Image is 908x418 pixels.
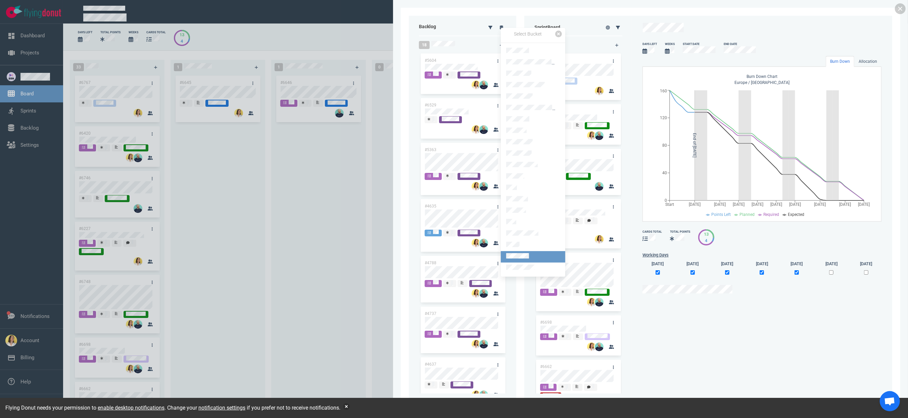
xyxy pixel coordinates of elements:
[860,261,872,267] label: [DATE]
[595,182,604,191] img: 26
[683,42,716,46] div: Start Date
[419,41,430,49] span: 18
[98,405,164,411] a: enable desktop notifications
[479,239,488,247] img: 26
[425,204,436,208] a: #4635
[472,125,480,134] img: 26
[642,42,657,46] div: days left
[747,74,777,79] span: Burn Down Chart
[472,390,480,399] img: 26
[652,261,664,267] label: [DATE]
[739,212,755,217] span: Planned
[789,202,801,207] tspan: [DATE]
[704,237,709,244] div: 4
[595,87,604,95] img: 26
[770,202,782,207] tspan: [DATE]
[665,42,675,46] div: Weeks
[714,202,726,207] tspan: [DATE]
[425,147,436,152] a: #5363
[479,289,488,298] img: 26
[595,235,604,244] img: 26
[472,340,480,349] img: 26
[472,81,480,89] img: 26
[528,24,595,31] div: Sprint Board
[472,289,480,298] img: 26
[763,212,779,217] span: Required
[5,405,164,411] span: Flying Donut needs your permission to
[425,58,436,63] a: #5604
[858,202,870,207] tspan: [DATE]
[665,202,674,207] tspan: Start
[479,125,488,134] img: 26
[472,239,480,247] img: 26
[164,405,340,411] span: . Change your if you prefer not to receive notifications.
[479,340,488,349] img: 26
[662,143,667,148] tspan: 80
[724,42,756,46] div: End Date
[756,261,768,267] label: [DATE]
[704,231,709,237] div: 13
[788,212,804,217] span: Expected
[595,342,604,351] img: 26
[479,390,488,399] img: 26
[689,202,701,207] tspan: [DATE]
[660,89,667,93] tspan: 160
[595,298,604,307] img: 26
[425,362,436,367] a: #4637
[752,202,763,207] tspan: [DATE]
[425,103,436,107] a: #6529
[642,230,662,234] div: cards total
[472,182,480,191] img: 26
[721,261,733,267] label: [DATE]
[826,56,854,67] a: Burn Down
[425,261,436,265] a: #4788
[198,405,245,411] a: notification settings
[662,171,667,175] tspan: 40
[595,131,604,140] img: 26
[791,261,803,267] label: [DATE]
[587,298,596,307] img: 26
[479,81,488,89] img: 26
[587,131,596,140] img: 26
[711,212,731,217] span: Points Left
[880,391,900,411] a: Ouvrir le chat
[501,31,555,40] div: Select Bucket
[425,311,436,316] a: #4737
[686,261,699,267] label: [DATE]
[692,133,697,157] tspan: End of [DATE]
[733,202,745,207] tspan: [DATE]
[665,198,667,203] tspan: 0
[415,19,482,36] div: Backlog
[854,56,881,67] a: Allocation
[587,342,596,351] img: 26
[650,74,874,87] div: Europe / [GEOGRAPHIC_DATA]
[479,182,488,191] img: 26
[839,202,851,207] tspan: [DATE]
[825,261,838,267] label: [DATE]
[540,364,552,369] a: #6662
[642,252,881,258] label: Working Days
[814,202,826,207] tspan: [DATE]
[670,230,690,234] div: Total Points
[540,320,552,325] a: #6698
[660,115,667,120] tspan: 120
